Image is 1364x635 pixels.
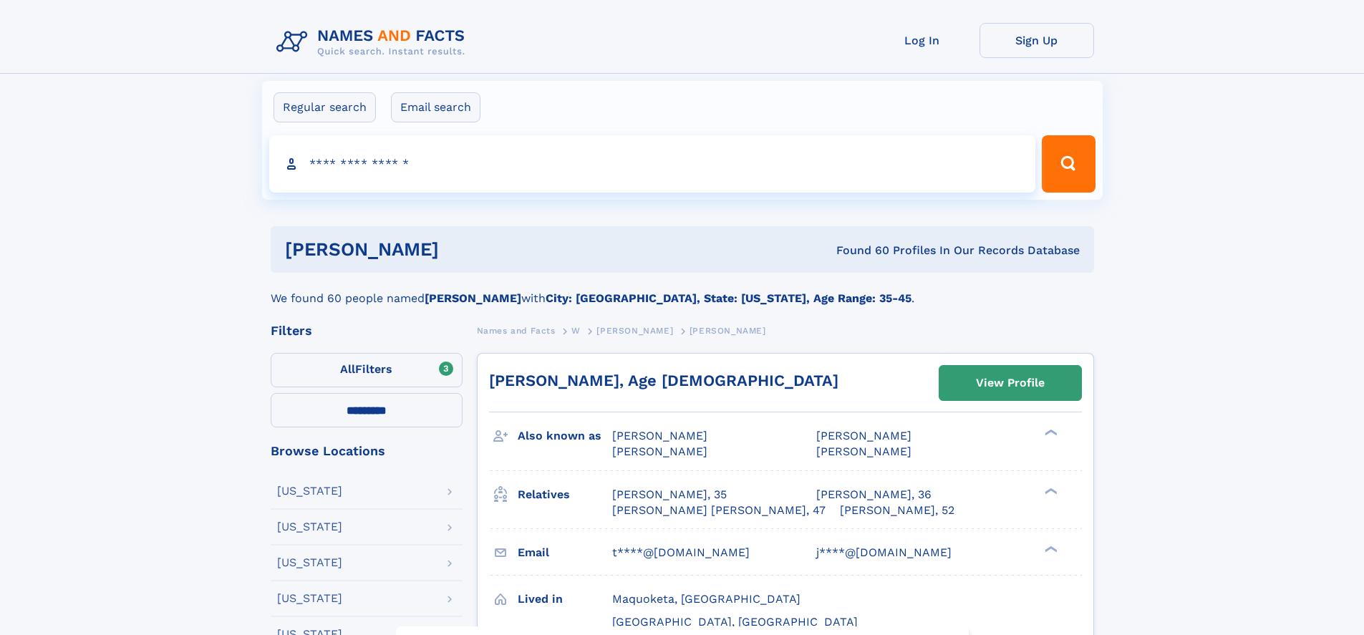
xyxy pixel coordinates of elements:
[612,429,707,442] span: [PERSON_NAME]
[571,326,581,336] span: W
[277,521,342,533] div: [US_STATE]
[391,92,480,122] label: Email search
[976,367,1045,399] div: View Profile
[1041,544,1058,553] div: ❯
[274,92,376,122] label: Regular search
[1042,135,1095,193] button: Search Button
[477,321,556,339] a: Names and Facts
[518,541,612,565] h3: Email
[637,243,1080,258] div: Found 60 Profiles In Our Records Database
[277,485,342,497] div: [US_STATE]
[1041,428,1058,437] div: ❯
[612,487,727,503] a: [PERSON_NAME], 35
[271,445,463,457] div: Browse Locations
[840,503,954,518] a: [PERSON_NAME], 52
[690,326,766,336] span: [PERSON_NAME]
[271,353,463,387] label: Filters
[546,291,911,305] b: City: [GEOGRAPHIC_DATA], State: [US_STATE], Age Range: 35-45
[612,615,858,629] span: [GEOGRAPHIC_DATA], [GEOGRAPHIC_DATA]
[612,445,707,458] span: [PERSON_NAME]
[612,503,826,518] a: [PERSON_NAME] [PERSON_NAME], 47
[865,23,980,58] a: Log In
[425,291,521,305] b: [PERSON_NAME]
[271,23,477,62] img: Logo Names and Facts
[340,362,355,376] span: All
[612,592,800,606] span: Maquoketa, [GEOGRAPHIC_DATA]
[596,326,673,336] span: [PERSON_NAME]
[816,429,911,442] span: [PERSON_NAME]
[816,487,932,503] a: [PERSON_NAME], 36
[269,135,1036,193] input: search input
[285,241,638,258] h1: [PERSON_NAME]
[489,372,838,389] a: [PERSON_NAME], Age [DEMOGRAPHIC_DATA]
[816,445,911,458] span: [PERSON_NAME]
[277,557,342,568] div: [US_STATE]
[980,23,1094,58] a: Sign Up
[518,587,612,611] h3: Lived in
[271,273,1094,307] div: We found 60 people named with .
[939,366,1081,400] a: View Profile
[1041,486,1058,495] div: ❯
[571,321,581,339] a: W
[271,324,463,337] div: Filters
[596,321,673,339] a: [PERSON_NAME]
[518,483,612,507] h3: Relatives
[518,424,612,448] h3: Also known as
[277,593,342,604] div: [US_STATE]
